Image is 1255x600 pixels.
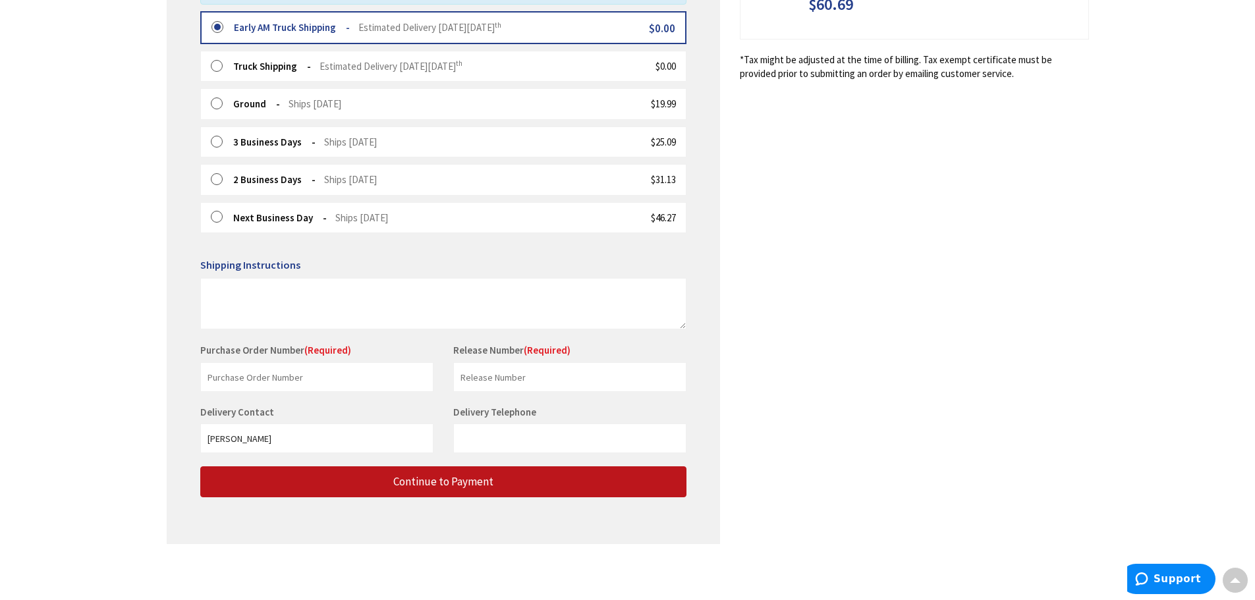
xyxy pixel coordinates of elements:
[651,136,676,148] span: $25.09
[304,344,351,356] span: (Required)
[524,344,571,356] span: (Required)
[233,136,316,148] strong: 3 Business Days
[453,406,540,418] label: Delivery Telephone
[324,173,377,186] span: Ships [DATE]
[289,97,341,110] span: Ships [DATE]
[324,136,377,148] span: Ships [DATE]
[651,97,676,110] span: $19.99
[200,466,686,497] button: Continue to Payment
[649,21,675,36] span: $0.00
[651,211,676,224] span: $46.27
[495,20,501,30] sup: th
[233,211,327,224] strong: Next Business Day
[1127,564,1215,597] iframe: Opens a widget where you can find more information
[320,60,462,72] span: Estimated Delivery [DATE][DATE]
[233,97,280,110] strong: Ground
[453,343,571,357] label: Release Number
[200,362,433,392] input: Purchase Order Number
[453,362,686,392] input: Release Number
[456,59,462,68] sup: th
[200,406,277,418] label: Delivery Contact
[655,60,676,72] span: $0.00
[651,173,676,186] span: $31.13
[335,211,388,224] span: Ships [DATE]
[233,60,311,72] strong: Truck Shipping
[234,21,350,34] strong: Early AM Truck Shipping
[358,21,501,34] span: Estimated Delivery [DATE][DATE]
[200,258,300,271] span: Shipping Instructions
[740,53,1089,81] : *Tax might be adjusted at the time of billing. Tax exempt certificate must be provided prior to s...
[233,173,316,186] strong: 2 Business Days
[393,474,493,489] span: Continue to Payment
[200,343,351,357] label: Purchase Order Number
